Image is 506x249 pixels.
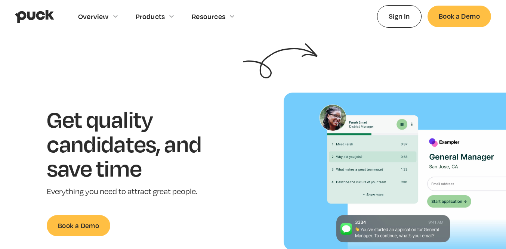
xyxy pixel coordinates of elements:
[47,215,110,236] a: Book a Demo
[78,12,109,21] div: Overview
[377,5,422,27] a: Sign In
[192,12,225,21] div: Resources
[428,6,491,27] a: Book a Demo
[136,12,165,21] div: Products
[47,186,224,197] p: Everything you need to attract great people.
[47,107,224,180] h1: Get quality candidates, and save time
